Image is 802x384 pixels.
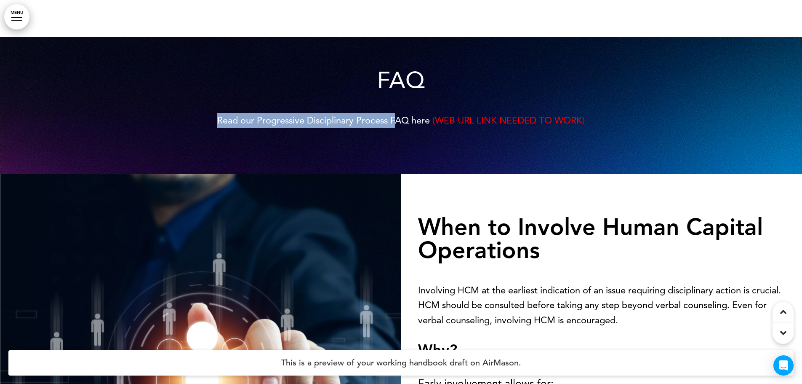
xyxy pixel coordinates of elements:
span: (WEB URL LINK NEEDED TO WORK) [432,115,585,126]
h4: This is a preview of your working handbook draft on AirMason. [8,350,794,376]
div: Open Intercom Messenger [773,355,794,376]
a: MENU [4,4,29,30]
span: Read our Progressive Disciplinary Process FAQ here [217,115,430,126]
strong: Why? [418,340,458,358]
p: Involving HCM at the earliest indication of an issue requiring disciplinary action is crucial. HC... [418,283,786,328]
span: FAQ [377,67,425,94]
strong: When to Involve Human Capital Operations [418,213,763,264]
